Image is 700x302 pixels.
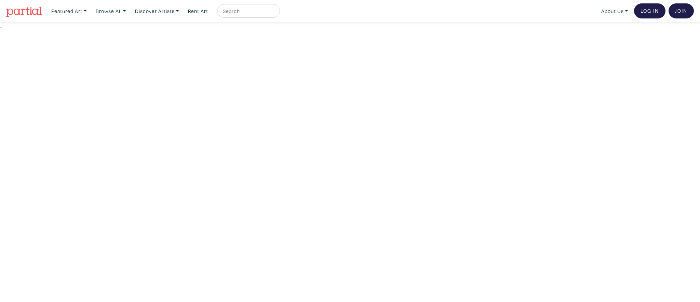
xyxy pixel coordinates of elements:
a: About Us [598,4,631,18]
a: Browse All [93,4,129,18]
a: Join [669,3,694,18]
a: Rent Art [185,4,211,18]
a: Featured Art [48,4,90,18]
a: Log In [634,3,665,18]
a: Discover Artists [132,4,182,18]
input: Search [222,7,273,15]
